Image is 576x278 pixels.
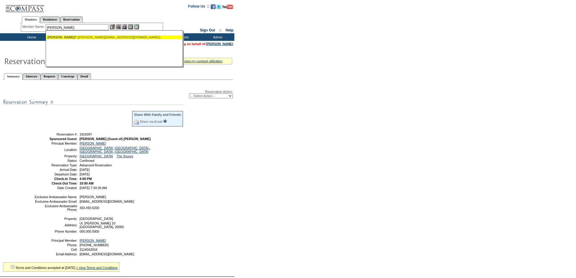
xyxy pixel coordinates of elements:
strong: Check-Out Time: [52,182,77,185]
span: [DATE] [80,172,90,176]
strong: Sponsored Guest: [50,137,77,141]
a: Become our fan on Facebook [211,6,216,10]
strong: Check-In Time: [54,177,77,181]
span: [PERSON_NAME] (Guest of) [PERSON_NAME] [80,137,151,141]
span: [GEOGRAPHIC_DATA] [80,217,113,221]
img: b_edit.gif [110,24,115,29]
td: Property: [34,217,77,221]
div: Share With Family and Friends [134,113,181,116]
a: Reservations [60,16,83,23]
img: Subscribe to our YouTube Channel [222,5,233,9]
span: Confirmed [80,159,94,162]
div: Reservation Action: [3,90,233,98]
td: Phone Number: [34,230,77,233]
span: [PERSON_NAME] [47,35,74,39]
a: Itinerary [23,73,41,80]
span: [EMAIL_ADDRESS][DOMAIN_NAME] [80,200,134,203]
img: Reservaton Summary [4,55,125,67]
td: Exclusive Ambassador Phone: [34,204,77,211]
span: 10:00 AM [80,182,93,185]
td: Date Created: [34,186,77,190]
img: Become our fan on Facebook [211,4,216,9]
a: [GEOGRAPHIC_DATA] [80,154,113,158]
td: Exclusive Ambassador Name: [34,195,77,199]
span: 1816097 [80,132,92,136]
a: Sign Out [200,28,215,32]
a: The Source [117,154,133,158]
a: Detail [77,73,91,80]
img: Reservations [128,24,133,29]
a: » view my contract utilization [181,59,223,63]
span: Advanced Reservation [80,163,112,167]
td: Admin [200,33,234,41]
a: [PERSON_NAME] [80,142,106,145]
td: Departure Date: [34,172,77,176]
span: [DATE] [80,168,90,172]
img: Impersonate [122,24,127,29]
span: 303.493.6200 [80,206,99,210]
a: Residences [40,16,60,23]
input: What is this? [163,119,167,123]
td: Reservation Type: [34,163,77,167]
img: b_calculator.gif [134,24,139,29]
td: Email Address: [34,252,77,256]
span: [EMAIL_ADDRESS][DOMAIN_NAME] [80,252,134,256]
td: Home [14,33,48,41]
a: » View Terms and Conditions [76,266,118,270]
td: Location: [34,146,77,153]
span: [DATE] 7:34:36 AM [80,186,107,190]
a: [GEOGRAPHIC_DATA], [GEOGRAPHIC_DATA] - [GEOGRAPHIC_DATA], [GEOGRAPHIC_DATA] [80,146,150,153]
a: Follow us on Twitter [216,6,221,10]
td: Status: [34,159,77,162]
td: Property: [34,154,77,158]
img: View [116,24,121,29]
a: Members [22,16,40,23]
a: Share via Email [140,120,162,123]
div: ff ([PERSON_NAME][EMAIL_ADDRESS][DOMAIN_NAME]) [47,35,181,39]
span: [PHONE_NUMBER] [80,243,109,247]
img: subTtlResSummary.gif [3,98,184,106]
img: Follow us on Twitter [216,4,221,9]
span: You are acting on behalf of: [164,42,233,46]
span: :: [219,28,222,32]
td: Principal Member: [34,239,77,242]
a: [PERSON_NAME] [206,42,233,46]
span: Terms and Conditions accepted at [DATE] [15,266,75,270]
td: Cell: [34,248,77,251]
span: [PERSON_NAME] [80,195,106,199]
td: Phone: [34,243,77,247]
div: Member Name: [22,24,46,29]
a: Requests [41,73,58,80]
a: Help [226,28,233,32]
a: [PERSON_NAME] [80,239,106,242]
td: Arrival Date: [34,168,77,172]
a: Concierge [58,73,77,80]
td: Principal Member: [34,142,77,145]
td: Address: [34,221,77,229]
span: Ul. [PERSON_NAME] 10 [GEOGRAPHIC_DATA], 20000 [80,221,124,229]
a: Subscribe to our YouTube Channel [222,6,233,10]
a: Summary [4,73,23,80]
span: 4:00 PM [80,177,92,181]
td: Reservation #: [34,132,77,136]
span: 3124042816 [80,248,97,251]
td: Follow Us :: [188,4,210,11]
span: 000.000.0000 [80,230,99,233]
td: Exclusive Ambassador Email: [34,200,77,203]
